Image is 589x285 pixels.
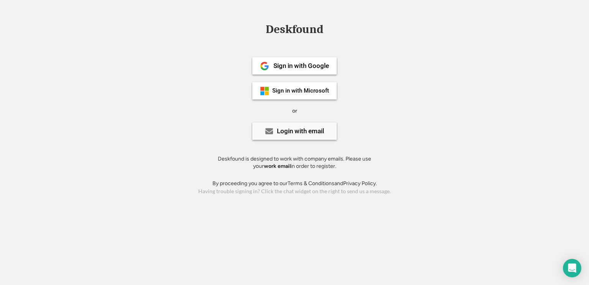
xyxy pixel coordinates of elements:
[288,180,334,187] a: Terms & Conditions
[260,86,269,96] img: ms-symbollockup_mssymbol_19.png
[264,163,291,169] strong: work email
[277,128,324,134] div: Login with email
[262,23,327,35] div: Deskfound
[272,88,329,94] div: Sign in with Microsoft
[343,180,377,187] a: Privacy Policy.
[292,107,297,115] div: or
[208,155,381,170] div: Deskfound is designed to work with company emails. Please use your in order to register.
[260,61,269,71] img: 1024px-Google__G__Logo.svg.png
[273,63,329,69] div: Sign in with Google
[212,180,377,187] div: By proceeding you agree to our and
[563,259,581,277] div: Open Intercom Messenger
